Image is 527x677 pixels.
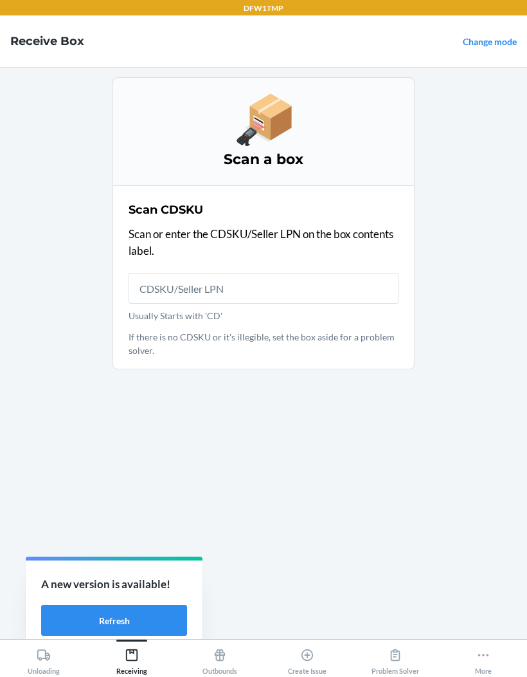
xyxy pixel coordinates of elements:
[244,3,283,14] p: DFW1TMP
[28,643,60,675] div: Unloading
[288,643,326,675] div: Create Issue
[129,330,398,357] p: If there is no CDSKU or it's illegible, set the box aside for a problem solver.
[41,605,187,636] button: Refresh
[263,640,352,675] button: Create Issue
[352,640,440,675] button: Problem Solver
[371,643,419,675] div: Problem Solver
[129,273,398,304] input: Usually Starts with 'CD'
[475,643,492,675] div: More
[175,640,263,675] button: Outbounds
[202,643,237,675] div: Outbounds
[129,201,203,218] h2: Scan CDSKU
[10,33,84,50] h4: Receive Box
[463,36,517,47] a: Change mode
[129,226,398,259] p: Scan or enter the CDSKU/Seller LPN on the box contents label.
[129,149,398,170] h3: Scan a box
[439,640,527,675] button: More
[116,643,147,675] div: Receiving
[41,576,187,593] p: A new version is available!
[88,640,176,675] button: Receiving
[129,309,398,322] p: Usually Starts with 'CD'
